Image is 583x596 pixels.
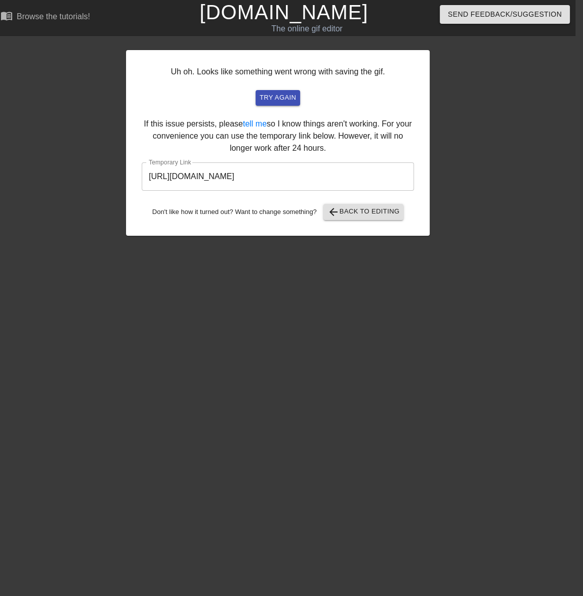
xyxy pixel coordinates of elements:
a: [DOMAIN_NAME] [199,1,368,23]
button: Back to Editing [323,204,404,220]
span: try again [260,92,296,104]
div: Uh oh. Looks like something went wrong with saving the gif. If this issue persists, please so I k... [126,50,430,236]
a: Browse the tutorials! [1,10,90,25]
input: bare [142,162,414,191]
div: The online gif editor [192,23,422,35]
span: arrow_back [327,206,340,218]
div: Browse the tutorials! [17,12,90,21]
span: Back to Editing [327,206,400,218]
div: Don't like how it turned out? Want to change something? [142,204,414,220]
a: tell me [243,119,267,128]
button: Send Feedback/Suggestion [440,5,570,24]
span: menu_book [1,10,13,22]
button: try again [256,90,300,106]
span: Send Feedback/Suggestion [448,8,562,21]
